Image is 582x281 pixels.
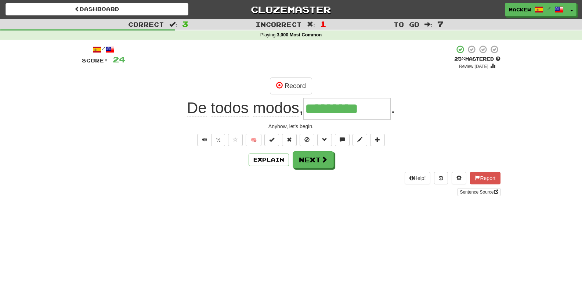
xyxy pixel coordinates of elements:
[249,154,289,166] button: Explain
[437,19,444,28] span: 7
[128,21,164,28] span: Correct
[199,3,382,16] a: Clozemaster
[307,21,315,28] span: :
[470,172,500,184] button: Report
[320,19,326,28] span: 1
[196,134,225,146] div: Text-to-speech controls
[187,99,207,117] span: De
[394,21,419,28] span: To go
[270,78,312,94] button: Record
[228,134,243,146] button: Favorite sentence (alt+f)
[197,134,212,146] button: Play sentence audio (ctl+space)
[424,21,433,28] span: :
[509,6,531,13] span: mackew
[82,123,500,130] div: Anyhow, let's begin.
[300,134,314,146] button: Ignore sentence (alt+i)
[253,99,299,117] span: modos
[505,3,567,16] a: mackew /
[370,134,385,146] button: Add to collection (alt+a)
[264,134,279,146] button: Set this sentence to 100% Mastered (alt+m)
[82,57,108,64] span: Score:
[6,3,188,15] a: Dashboard
[282,134,297,146] button: Reset to 0% Mastered (alt+r)
[458,188,500,196] a: Sentence Source
[454,56,500,62] div: Mastered
[317,134,332,146] button: Grammar (alt+g)
[547,6,551,11] span: /
[182,19,188,28] span: 3
[211,99,249,117] span: todos
[212,134,225,146] button: ½
[353,134,367,146] button: Edit sentence (alt+d)
[293,151,334,168] button: Next
[335,134,350,146] button: Discuss sentence (alt+u)
[169,21,177,28] span: :
[405,172,431,184] button: Help!
[391,99,395,116] span: .
[434,172,448,184] button: Round history (alt+y)
[246,134,261,146] button: 🧠
[256,21,302,28] span: Incorrect
[459,64,488,69] small: Review: [DATE]
[277,32,322,37] strong: 3,000 Most Common
[454,56,465,62] span: 25 %
[187,99,304,117] span: ,
[82,45,125,54] div: /
[113,55,125,64] span: 24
